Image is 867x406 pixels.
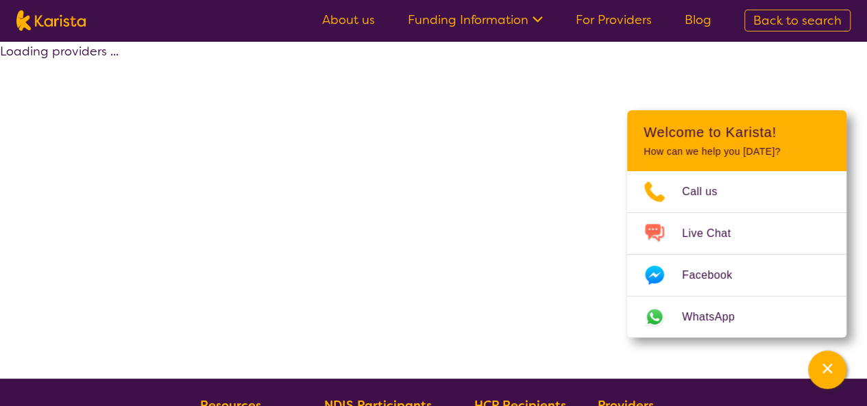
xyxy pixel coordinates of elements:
[644,124,830,140] h2: Welcome to Karista!
[685,12,711,28] a: Blog
[627,171,846,338] ul: Choose channel
[682,307,751,327] span: WhatsApp
[627,110,846,338] div: Channel Menu
[682,181,734,202] span: Call us
[808,351,846,389] button: Channel Menu
[682,265,748,286] span: Facebook
[322,12,375,28] a: About us
[16,10,86,31] img: Karista logo
[682,223,747,244] span: Live Chat
[644,146,830,157] p: How can we help you [DATE]?
[744,10,851,31] a: Back to search
[408,12,543,28] a: Funding Information
[627,296,846,338] a: Web link opens in a new tab.
[753,12,842,29] span: Back to search
[576,12,652,28] a: For Providers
